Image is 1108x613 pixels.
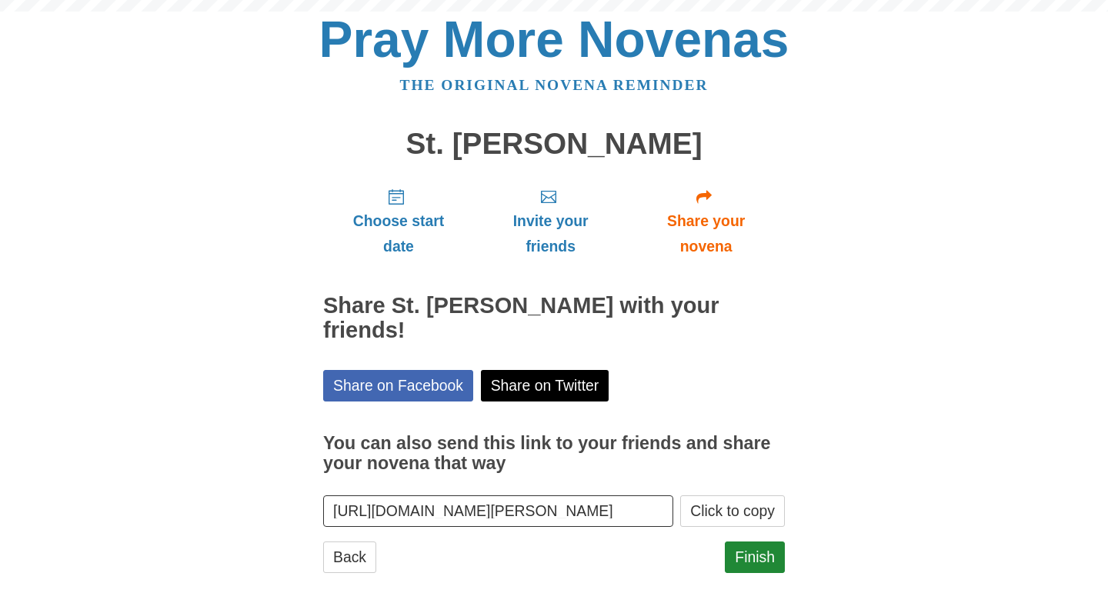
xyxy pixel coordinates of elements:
a: Finish [725,541,785,573]
a: Invite your friends [474,175,627,267]
a: Share on Twitter [481,370,609,401]
h2: Share St. [PERSON_NAME] with your friends! [323,294,785,343]
a: Share on Facebook [323,370,473,401]
h3: You can also send this link to your friends and share your novena that way [323,434,785,473]
a: Choose start date [323,175,474,267]
span: Share your novena [642,208,769,259]
a: Back [323,541,376,573]
a: The original novena reminder [400,77,709,93]
h1: St. [PERSON_NAME] [323,128,785,161]
a: Share your novena [627,175,785,267]
span: Invite your friends [489,208,612,259]
span: Choose start date [339,208,459,259]
a: Pray More Novenas [319,11,789,68]
button: Click to copy [680,495,785,527]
